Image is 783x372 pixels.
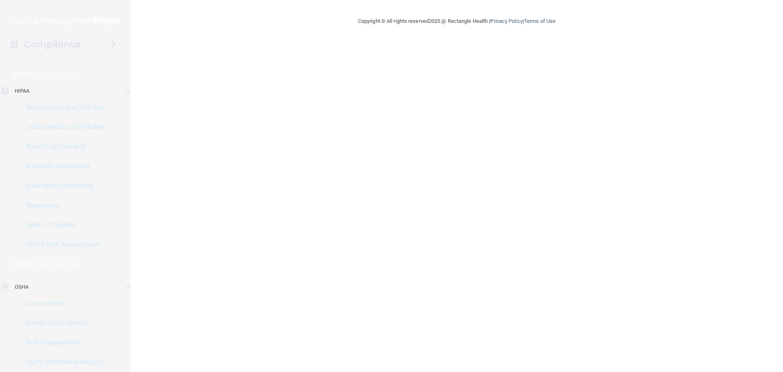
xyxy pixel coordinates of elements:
p: OSHA [15,282,29,292]
p: HIPAA Risk Assessment [5,241,117,249]
p: Safety Data Sheets [5,319,117,327]
p: OSHA [11,259,31,269]
p: Learn More! [35,259,79,269]
a: Privacy Policy [490,18,522,24]
p: Documents and Policies [5,123,117,131]
p: Documents and Policies [5,103,117,111]
p: Business Associates [5,162,117,170]
p: Learn More! [36,70,79,80]
p: Emergency Planning [5,182,117,190]
p: Self-Assessment [5,339,117,347]
p: Report an Incident [5,143,117,151]
div: Copyright © All rights reserved 2025 @ Rectangle Health | | [308,8,606,34]
p: HIPAA Checklist [5,221,117,229]
p: HIPAA [11,70,32,80]
h4: Compliance [24,39,81,50]
p: Injury and Illness Report [5,358,117,366]
img: PMB logo [10,13,121,29]
p: HIPAA [15,86,30,96]
a: Terms of Use [524,18,555,24]
p: Documents [5,299,117,307]
p: Resources [5,201,117,209]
